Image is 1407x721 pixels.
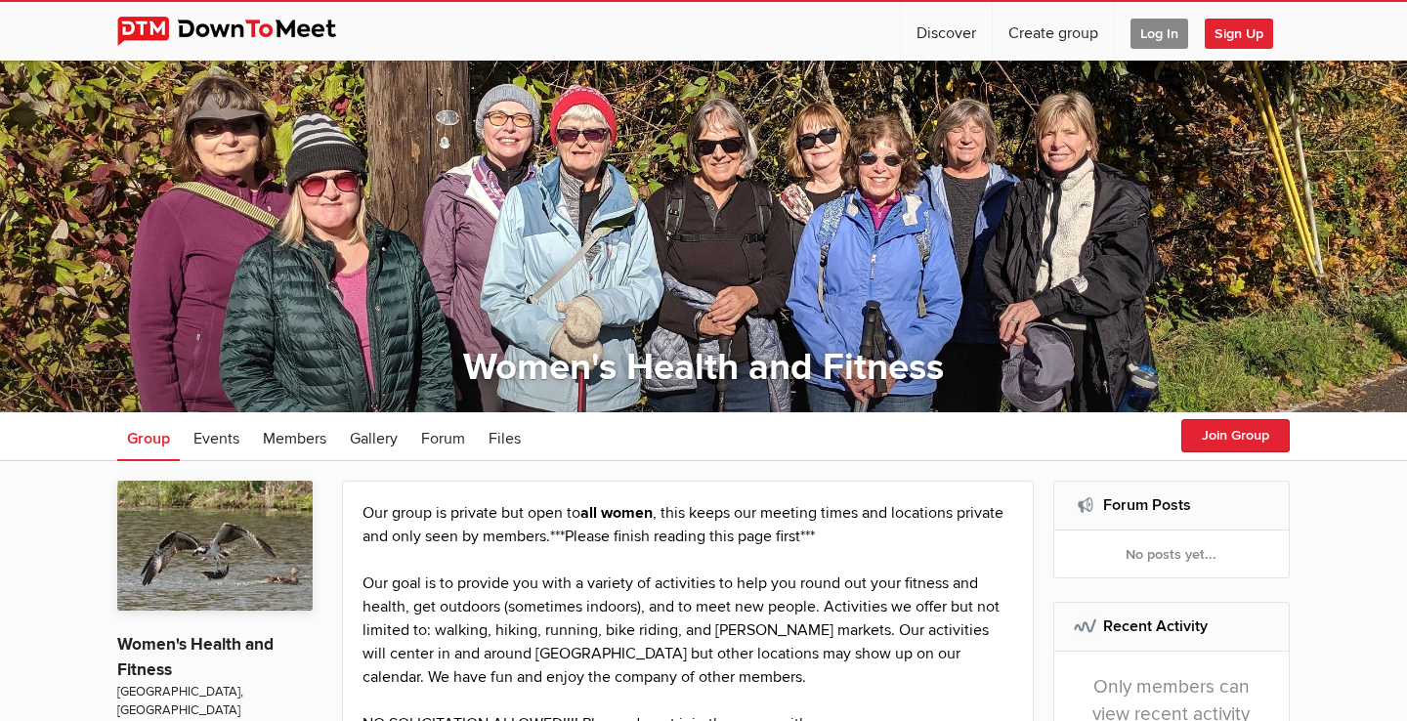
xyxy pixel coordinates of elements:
button: Join Group [1181,419,1290,452]
a: Gallery [340,412,407,461]
img: Women's Health and Fitness [117,481,313,611]
span: Group [127,429,170,448]
span: Files [489,429,521,448]
span: Forum [421,429,465,448]
a: Members [253,412,336,461]
a: Events [184,412,249,461]
img: DownToMeet [117,17,366,46]
span: Sign Up [1205,19,1273,49]
span: Events [193,429,239,448]
a: Group [117,412,180,461]
a: Forum [411,412,475,461]
div: No posts yet... [1054,530,1290,577]
a: Create group [993,2,1114,61]
h2: Recent Activity [1074,603,1270,650]
span: Log In [1130,19,1188,49]
a: Sign Up [1205,2,1289,61]
a: Log In [1115,2,1204,61]
a: Forum Posts [1103,495,1191,515]
span: Members [263,429,326,448]
span: [GEOGRAPHIC_DATA], [GEOGRAPHIC_DATA] [117,683,313,721]
span: Gallery [350,429,398,448]
strong: all women [580,503,653,523]
a: Files [479,412,531,461]
a: Discover [901,2,992,61]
